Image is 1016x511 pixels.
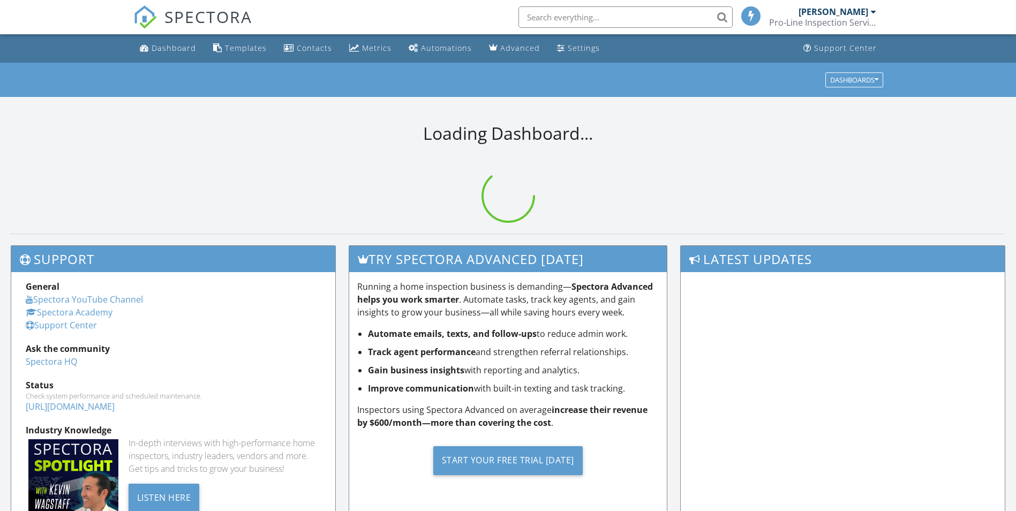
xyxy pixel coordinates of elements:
[297,43,332,53] div: Contacts
[568,43,600,53] div: Settings
[26,294,143,305] a: Spectora YouTube Channel
[814,43,877,53] div: Support Center
[26,281,59,292] strong: General
[26,379,321,392] div: Status
[357,404,648,429] strong: increase their revenue by $600/month—more than covering the cost
[799,6,868,17] div: [PERSON_NAME]
[799,39,881,58] a: Support Center
[26,392,321,400] div: Check system performance and scheduled maintenance.
[345,39,396,58] a: Metrics
[368,382,474,394] strong: Improve communication
[368,364,659,377] li: with reporting and analytics.
[26,342,321,355] div: Ask the community
[368,327,659,340] li: to reduce admin work.
[368,382,659,395] li: with built-in texting and task tracking.
[404,39,476,58] a: Automations (Basic)
[152,43,196,53] div: Dashboard
[225,43,267,53] div: Templates
[421,43,472,53] div: Automations
[553,39,604,58] a: Settings
[825,72,883,87] button: Dashboards
[26,401,115,412] a: [URL][DOMAIN_NAME]
[129,437,321,475] div: In-depth interviews with high-performance home inspectors, industry leaders, vendors and more. Ge...
[349,246,667,272] h3: Try spectora advanced [DATE]
[681,246,1005,272] h3: Latest Updates
[164,5,252,28] span: SPECTORA
[26,356,77,367] a: Spectora HQ
[133,5,157,29] img: The Best Home Inspection Software - Spectora
[357,438,659,483] a: Start Your Free Trial [DATE]
[769,17,876,28] div: Pro-Line Inspection Services.
[368,328,537,340] strong: Automate emails, texts, and follow-ups
[280,39,336,58] a: Contacts
[129,491,200,503] a: Listen Here
[830,76,878,84] div: Dashboards
[26,306,112,318] a: Spectora Academy
[500,43,540,53] div: Advanced
[368,345,659,358] li: and strengthen referral relationships.
[368,364,464,376] strong: Gain business insights
[433,446,583,475] div: Start Your Free Trial [DATE]
[362,43,392,53] div: Metrics
[26,424,321,437] div: Industry Knowledge
[26,319,97,331] a: Support Center
[11,246,335,272] h3: Support
[357,280,659,319] p: Running a home inspection business is demanding— . Automate tasks, track key agents, and gain ins...
[485,39,544,58] a: Advanced
[357,403,659,429] p: Inspectors using Spectora Advanced on average .
[368,346,476,358] strong: Track agent performance
[209,39,271,58] a: Templates
[357,281,653,305] strong: Spectora Advanced helps you work smarter
[518,6,733,28] input: Search everything...
[136,39,200,58] a: Dashboard
[133,14,252,37] a: SPECTORA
